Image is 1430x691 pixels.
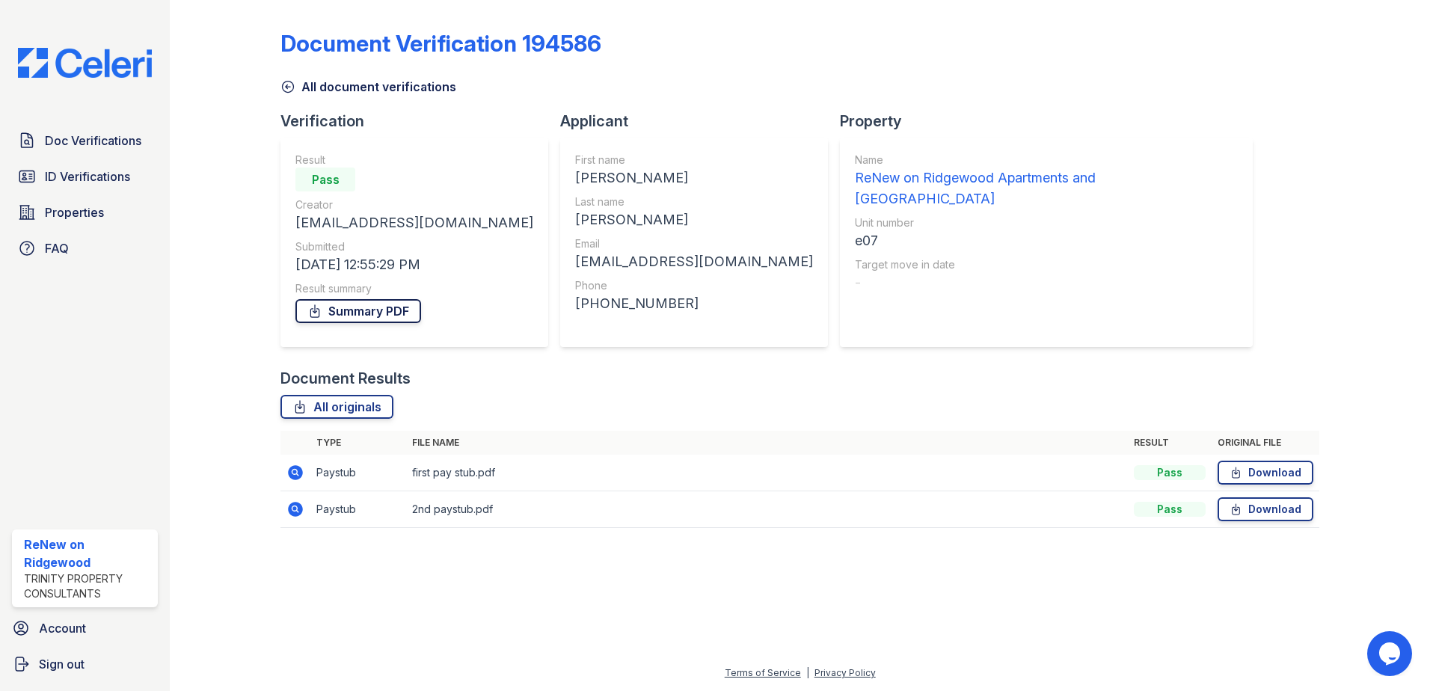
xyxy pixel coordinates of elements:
div: - [855,272,1238,293]
span: Sign out [39,655,85,673]
div: Target move in date [855,257,1238,272]
a: ID Verifications [12,162,158,191]
a: All document verifications [280,78,456,96]
div: [PERSON_NAME] [575,209,813,230]
span: Properties [45,203,104,221]
div: [DATE] 12:55:29 PM [295,254,533,275]
a: Properties [12,197,158,227]
div: ReNew on Ridgewood [24,535,152,571]
div: [PHONE_NUMBER] [575,293,813,314]
a: Summary PDF [295,299,421,323]
span: ID Verifications [45,168,130,185]
a: All originals [280,395,393,419]
div: [EMAIL_ADDRESS][DOMAIN_NAME] [575,251,813,272]
div: Email [575,236,813,251]
div: Pass [1134,502,1206,517]
th: Original file [1212,431,1319,455]
div: Document Verification 194586 [280,30,601,57]
div: [PERSON_NAME] [575,168,813,188]
iframe: chat widget [1367,631,1415,676]
a: Privacy Policy [814,667,876,678]
div: [EMAIL_ADDRESS][DOMAIN_NAME] [295,212,533,233]
div: | [806,667,809,678]
a: FAQ [12,233,158,263]
div: Name [855,153,1238,168]
span: FAQ [45,239,69,257]
span: Doc Verifications [45,132,141,150]
th: File name [406,431,1128,455]
div: Document Results [280,368,411,389]
td: Paystub [310,491,406,528]
div: Unit number [855,215,1238,230]
div: Submitted [295,239,533,254]
div: Verification [280,111,560,132]
td: first pay stub.pdf [406,455,1128,491]
span: Account [39,619,86,637]
div: Applicant [560,111,840,132]
div: Phone [575,278,813,293]
div: Result [295,153,533,168]
a: Terms of Service [725,667,801,678]
a: Download [1218,497,1313,521]
a: Doc Verifications [12,126,158,156]
th: Result [1128,431,1212,455]
a: Name ReNew on Ridgewood Apartments and [GEOGRAPHIC_DATA] [855,153,1238,209]
div: Pass [1134,465,1206,480]
th: Type [310,431,406,455]
td: Paystub [310,455,406,491]
div: Last name [575,194,813,209]
div: e07 [855,230,1238,251]
a: Account [6,613,164,643]
img: CE_Logo_Blue-a8612792a0a2168367f1c8372b55b34899dd931a85d93a1a3d3e32e68fde9ad4.png [6,48,164,78]
div: Result summary [295,281,533,296]
div: ReNew on Ridgewood Apartments and [GEOGRAPHIC_DATA] [855,168,1238,209]
a: Sign out [6,649,164,679]
a: Download [1218,461,1313,485]
div: Creator [295,197,533,212]
div: First name [575,153,813,168]
div: Pass [295,168,355,191]
div: Trinity Property Consultants [24,571,152,601]
td: 2nd paystub.pdf [406,491,1128,528]
div: Property [840,111,1265,132]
